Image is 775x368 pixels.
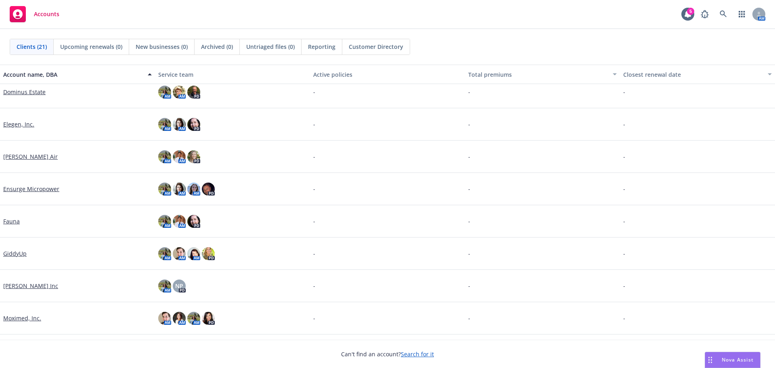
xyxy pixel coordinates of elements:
[623,185,625,193] span: -
[734,6,750,22] a: Switch app
[60,42,122,51] span: Upcoming renewals (0)
[705,352,715,368] div: Drag to move
[313,314,315,322] span: -
[173,183,186,196] img: photo
[623,249,625,258] span: -
[173,118,186,131] img: photo
[468,88,470,96] span: -
[623,314,625,322] span: -
[3,282,58,290] a: [PERSON_NAME] Inc
[158,150,171,163] img: photo
[187,312,200,325] img: photo
[3,185,59,193] a: Ensurge Micropower
[155,65,310,84] button: Service team
[468,249,470,258] span: -
[158,280,171,292] img: photo
[623,120,625,128] span: -
[313,152,315,161] span: -
[313,88,315,96] span: -
[158,215,171,228] img: photo
[401,350,434,358] a: Search for it
[17,42,47,51] span: Clients (21)
[187,183,200,196] img: photo
[468,70,608,79] div: Total premiums
[468,185,470,193] span: -
[310,65,465,84] button: Active policies
[187,118,200,131] img: photo
[313,120,315,128] span: -
[715,6,731,22] a: Search
[3,152,58,161] a: [PERSON_NAME] Air
[3,70,143,79] div: Account name, DBA
[465,65,620,84] button: Total premiums
[158,86,171,99] img: photo
[623,152,625,161] span: -
[308,42,335,51] span: Reporting
[468,152,470,161] span: -
[158,247,171,260] img: photo
[173,247,186,260] img: photo
[3,314,41,322] a: Moximed, Inc.
[173,150,186,163] img: photo
[187,86,200,99] img: photo
[202,312,215,325] img: photo
[173,86,186,99] img: photo
[3,120,34,128] a: Elegen, Inc.
[623,70,763,79] div: Closest renewal date
[6,3,63,25] a: Accounts
[173,215,186,228] img: photo
[349,42,403,51] span: Customer Directory
[313,185,315,193] span: -
[173,312,186,325] img: photo
[313,249,315,258] span: -
[246,42,295,51] span: Untriaged files (0)
[468,314,470,322] span: -
[623,282,625,290] span: -
[313,70,462,79] div: Active policies
[158,70,307,79] div: Service team
[620,65,775,84] button: Closest renewal date
[158,183,171,196] img: photo
[175,282,183,290] span: NP
[3,88,46,96] a: Dominus Estate
[722,356,754,363] span: Nova Assist
[187,215,200,228] img: photo
[313,282,315,290] span: -
[623,88,625,96] span: -
[202,183,215,196] img: photo
[341,350,434,358] span: Can't find an account?
[313,217,315,225] span: -
[187,150,200,163] img: photo
[468,120,470,128] span: -
[187,247,200,260] img: photo
[468,282,470,290] span: -
[3,217,20,225] a: Fauna
[158,312,171,325] img: photo
[687,8,694,15] div: 5
[34,11,59,17] span: Accounts
[623,217,625,225] span: -
[3,249,27,258] a: GiddyUp
[202,247,215,260] img: photo
[468,217,470,225] span: -
[697,6,713,22] a: Report a Bug
[158,118,171,131] img: photo
[705,352,760,368] button: Nova Assist
[136,42,188,51] span: New businesses (0)
[201,42,233,51] span: Archived (0)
